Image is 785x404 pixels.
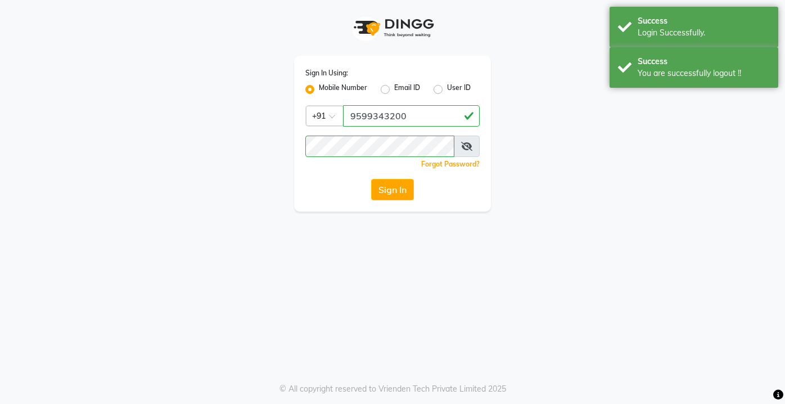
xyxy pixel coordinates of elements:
[343,105,480,127] input: Username
[371,179,414,200] button: Sign In
[638,68,770,79] div: You are successfully logout !!
[447,83,471,96] label: User ID
[394,83,420,96] label: Email ID
[638,56,770,68] div: Success
[638,27,770,39] div: Login Successfully.
[348,11,437,44] img: logo1.svg
[305,68,348,78] label: Sign In Using:
[305,136,454,157] input: Username
[421,160,480,168] a: Forgot Password?
[638,15,770,27] div: Success
[319,83,367,96] label: Mobile Number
